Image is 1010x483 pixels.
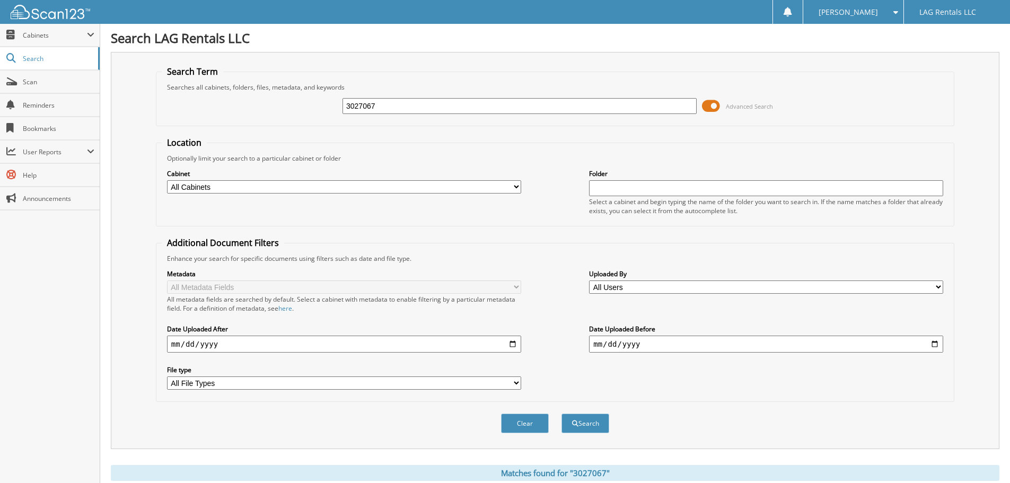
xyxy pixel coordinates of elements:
[167,365,521,374] label: File type
[23,31,87,40] span: Cabinets
[162,154,948,163] div: Optionally limit your search to a particular cabinet or folder
[589,197,943,215] div: Select a cabinet and begin typing the name of the folder you want to search in. If the name match...
[111,465,999,481] div: Matches found for "3027067"
[167,324,521,333] label: Date Uploaded After
[589,169,943,178] label: Folder
[919,9,976,15] span: LAG Rentals LLC
[167,269,521,278] label: Metadata
[501,414,549,433] button: Clear
[162,83,948,92] div: Searches all cabinets, folders, files, metadata, and keywords
[23,124,94,133] span: Bookmarks
[589,324,943,333] label: Date Uploaded Before
[167,169,521,178] label: Cabinet
[589,336,943,353] input: end
[11,5,90,19] img: scan123-logo-white.svg
[278,304,292,313] a: here
[23,54,93,63] span: Search
[23,101,94,110] span: Reminders
[162,254,948,263] div: Enhance your search for specific documents using filters such as date and file type.
[167,295,521,313] div: All metadata fields are searched by default. Select a cabinet with metadata to enable filtering b...
[819,9,878,15] span: [PERSON_NAME]
[23,194,94,203] span: Announcements
[561,414,609,433] button: Search
[589,269,943,278] label: Uploaded By
[23,171,94,180] span: Help
[23,147,87,156] span: User Reports
[726,102,773,110] span: Advanced Search
[111,29,999,47] h1: Search LAG Rentals LLC
[162,237,284,249] legend: Additional Document Filters
[167,336,521,353] input: start
[162,137,207,148] legend: Location
[162,66,223,77] legend: Search Term
[23,77,94,86] span: Scan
